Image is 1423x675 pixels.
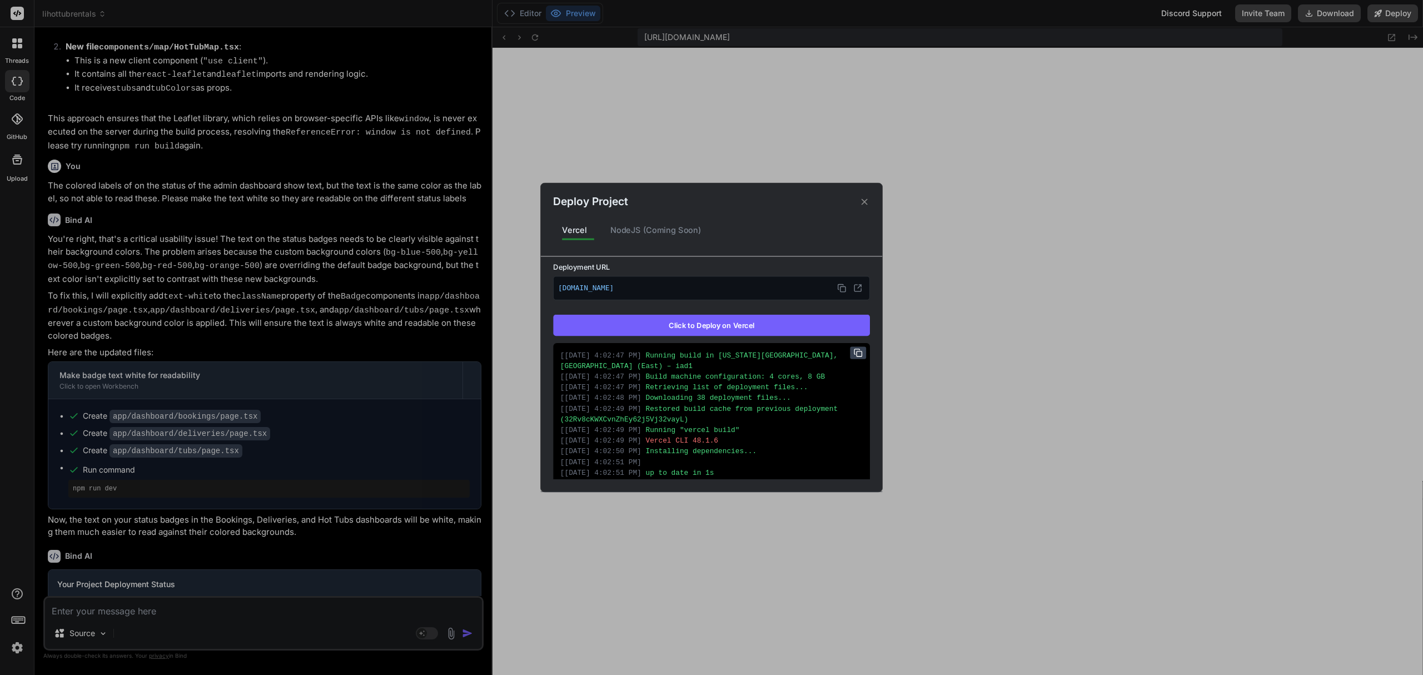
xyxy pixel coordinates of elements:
[553,219,596,242] div: Vercel
[553,262,870,272] label: Deployment URL
[835,281,849,295] button: Copy URL
[601,219,710,242] div: NodeJS (Coming Soon)
[560,446,863,456] div: Installing dependencies...
[850,281,865,295] button: Open in new tab
[560,426,641,434] span: [ [DATE] 4:02:49 PM ]
[560,435,863,446] div: Vercel CLI 48.1.6
[560,405,641,413] span: [ [DATE] 4:02:49 PM ]
[560,393,863,403] div: Downloading 38 deployment files...
[560,350,863,371] div: Running build in [US_STATE][GEOGRAPHIC_DATA], [GEOGRAPHIC_DATA] (East) – iad1
[560,468,863,478] div: up to date in 1s
[560,371,863,382] div: Build machine configuration: 4 cores, 8 GB
[560,351,641,359] span: [ [DATE] 4:02:47 PM ]
[560,383,641,391] span: [ [DATE] 4:02:47 PM ]
[560,458,641,466] span: [ [DATE] 4:02:51 PM ]
[560,382,863,393] div: Retrieving list of deployment files...
[560,448,641,455] span: [ [DATE] 4:02:50 PM ]
[560,436,641,444] span: [ [DATE] 4:02:49 PM ]
[558,281,865,295] p: [DOMAIN_NAME]
[553,314,870,335] button: Click to Deploy on Vercel
[553,194,628,210] h2: Deploy Project
[560,425,863,435] div: Running "vercel build"
[560,469,641,477] span: [ [DATE] 4:02:51 PM ]
[560,373,641,380] span: [ [DATE] 4:02:47 PM ]
[850,346,867,359] button: Copy URL
[560,394,641,402] span: [ [DATE] 4:02:48 PM ]
[560,403,863,424] div: Restored build cache from previous deployment (32Rv8cKWXCvnZhEy62j5Vj32vayL)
